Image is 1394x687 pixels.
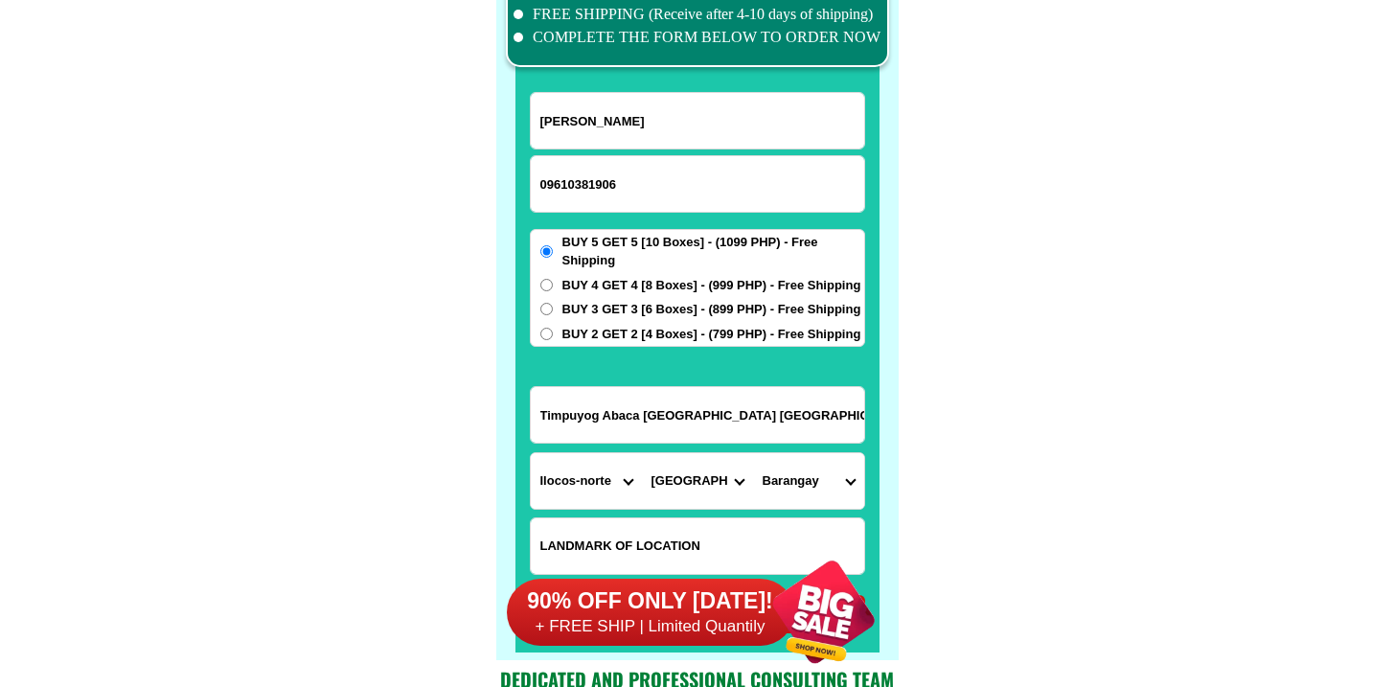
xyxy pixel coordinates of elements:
[540,279,553,291] input: BUY 4 GET 4 [8 Boxes] - (999 PHP) - Free Shipping
[562,300,861,319] span: BUY 3 GET 3 [6 Boxes] - (899 PHP) - Free Shipping
[514,26,881,49] li: COMPLETE THE FORM BELOW TO ORDER NOW
[507,616,794,637] h6: + FREE SHIP | Limited Quantily
[562,276,861,295] span: BUY 4 GET 4 [8 Boxes] - (999 PHP) - Free Shipping
[562,325,861,344] span: BUY 2 GET 2 [4 Boxes] - (799 PHP) - Free Shipping
[562,233,864,270] span: BUY 5 GET 5 [10 Boxes] - (1099 PHP) - Free Shipping
[753,453,864,509] select: Select commune
[531,93,864,149] input: Input full_name
[531,518,864,574] input: Input LANDMARKOFLOCATION
[531,453,642,509] select: Select province
[531,387,864,443] input: Input address
[531,156,864,212] input: Input phone_number
[507,587,794,616] h6: 90% OFF ONLY [DATE]!
[642,453,753,509] select: Select district
[540,328,553,340] input: BUY 2 GET 2 [4 Boxes] - (799 PHP) - Free Shipping
[514,3,881,26] li: FREE SHIPPING (Receive after 4-10 days of shipping)
[540,245,553,258] input: BUY 5 GET 5 [10 Boxes] - (1099 PHP) - Free Shipping
[540,303,553,315] input: BUY 3 GET 3 [6 Boxes] - (899 PHP) - Free Shipping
